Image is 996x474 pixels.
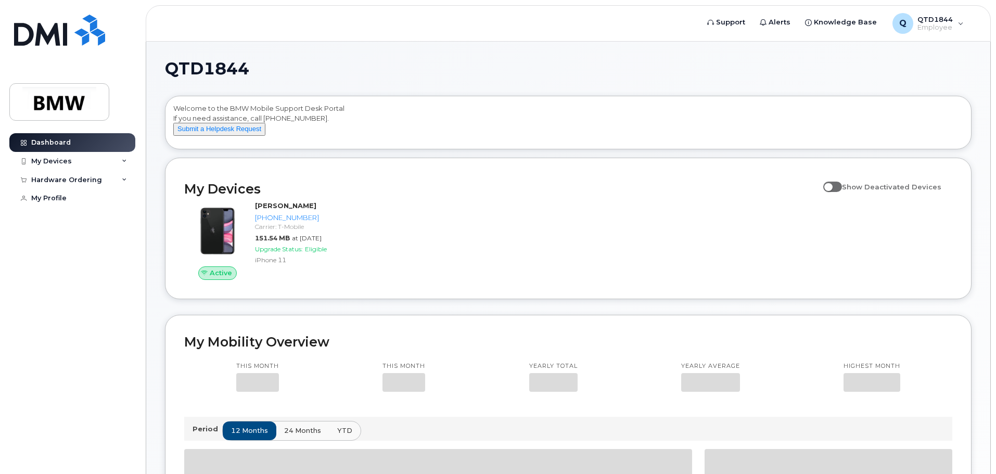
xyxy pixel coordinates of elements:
div: [PHONE_NUMBER] [255,213,363,223]
strong: [PERSON_NAME] [255,201,316,210]
input: Show Deactivated Devices [823,177,832,185]
span: at [DATE] [292,234,322,242]
p: This month [382,362,425,370]
h2: My Devices [184,181,818,197]
span: QTD1844 [165,61,249,76]
span: Upgrade Status: [255,245,303,253]
a: Active[PERSON_NAME][PHONE_NUMBER]Carrier: T-Mobile151.54 MBat [DATE]Upgrade Status:EligibleiPhone 11 [184,201,367,280]
span: 151.54 MB [255,234,290,242]
p: Highest month [844,362,900,370]
span: Eligible [305,245,327,253]
span: YTD [337,426,352,435]
div: iPhone 11 [255,255,363,264]
a: Submit a Helpdesk Request [173,124,265,133]
p: Yearly total [529,362,578,370]
h2: My Mobility Overview [184,334,952,350]
p: Yearly average [681,362,740,370]
img: iPhone_11.jpg [193,206,242,256]
p: Period [193,424,222,434]
span: Active [210,268,232,278]
div: Carrier: T-Mobile [255,222,363,231]
span: Show Deactivated Devices [842,183,941,191]
button: Submit a Helpdesk Request [173,123,265,136]
div: Welcome to the BMW Mobile Support Desk Portal If you need assistance, call [PHONE_NUMBER]. [173,104,963,145]
span: 24 months [284,426,321,435]
p: This month [236,362,279,370]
